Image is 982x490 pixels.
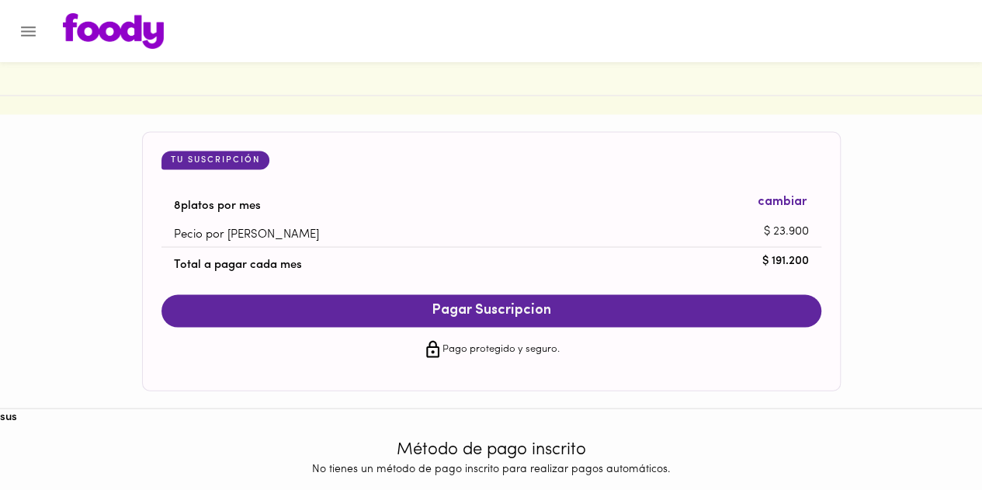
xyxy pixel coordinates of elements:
[174,257,784,273] p: Total a pagar cada mes
[442,342,560,357] p: Pago protegido y seguro.
[174,198,784,214] p: 8 platos por mes
[764,224,809,240] p: $ 23.900
[892,400,966,474] iframe: Messagebird Livechat Widget
[9,12,47,50] button: Menu
[312,462,671,478] p: No tienes un método de pago inscrito para realizar pagos automáticos.
[63,13,164,49] img: logo.png
[171,155,260,167] p: Tu Suscripción
[762,254,809,270] p: $ 191.200
[758,194,807,212] span: cambiar
[12,438,970,462] p: Método de pago inscrito
[177,303,806,320] span: Pagar Suscripcion
[174,227,784,243] p: Pecio por [PERSON_NAME]
[755,192,809,214] button: cambiar
[161,295,821,328] button: Pagar Suscripcion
